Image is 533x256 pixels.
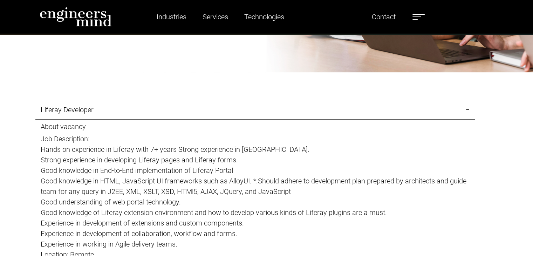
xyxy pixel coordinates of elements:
a: Contact [369,9,398,25]
p: Strong experience in developing Liferay pages and Liferay forms. [41,155,470,165]
h5: About vacancy [41,122,470,131]
p: Good understanding of web portal technology. [41,197,470,207]
p: Good knowledge in End-to-End implementation of Liferay Portal [41,165,470,176]
p: Hands on experience in Liferay with 7+ years Strong experience in [GEOGRAPHIC_DATA]. [41,144,470,155]
p: Experience in working in Agile delivery teams. [41,239,470,249]
img: logo [40,7,112,27]
p: Good knowledge in HTML, JavaScript UI frameworks such as AlloyUI. *.Should adhere to development ... [41,176,470,197]
a: Industries [154,9,189,25]
p: Good knowledge of Liferay extension environment and how to develop various kinds of Liferay plugi... [41,207,470,218]
p: Job Description: [41,134,470,144]
a: Technologies [241,9,287,25]
a: Services [200,9,231,25]
p: Experience in development of extensions and custom components. [41,218,470,228]
p: Experience in development of collaboration, workflow and forms. [41,228,470,239]
a: Liferay Developer [35,100,475,120]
